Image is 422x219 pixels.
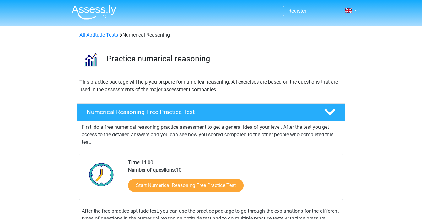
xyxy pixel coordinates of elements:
h3: Practice numerical reasoning [106,54,340,64]
div: 14:00 10 [123,159,342,200]
p: This practice package will help you prepare for numerical reasoning. All exercises are based on t... [79,78,343,93]
a: Numerical Reasoning Free Practice Test [74,103,348,121]
h4: Numerical Reasoning Free Practice Test [87,108,314,116]
p: First, do a free numerical reasoning practice assessment to get a general idea of your level. Aft... [82,123,340,146]
a: Start Numerical Reasoning Free Practice Test [128,179,244,192]
a: Register [288,8,306,14]
img: Assessly [72,5,116,20]
b: Time: [128,159,141,165]
b: Number of questions: [128,167,176,173]
a: All Aptitude Tests [79,32,118,38]
img: Clock [86,159,117,190]
img: numerical reasoning [77,46,104,73]
div: Numerical Reasoning [77,31,345,39]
